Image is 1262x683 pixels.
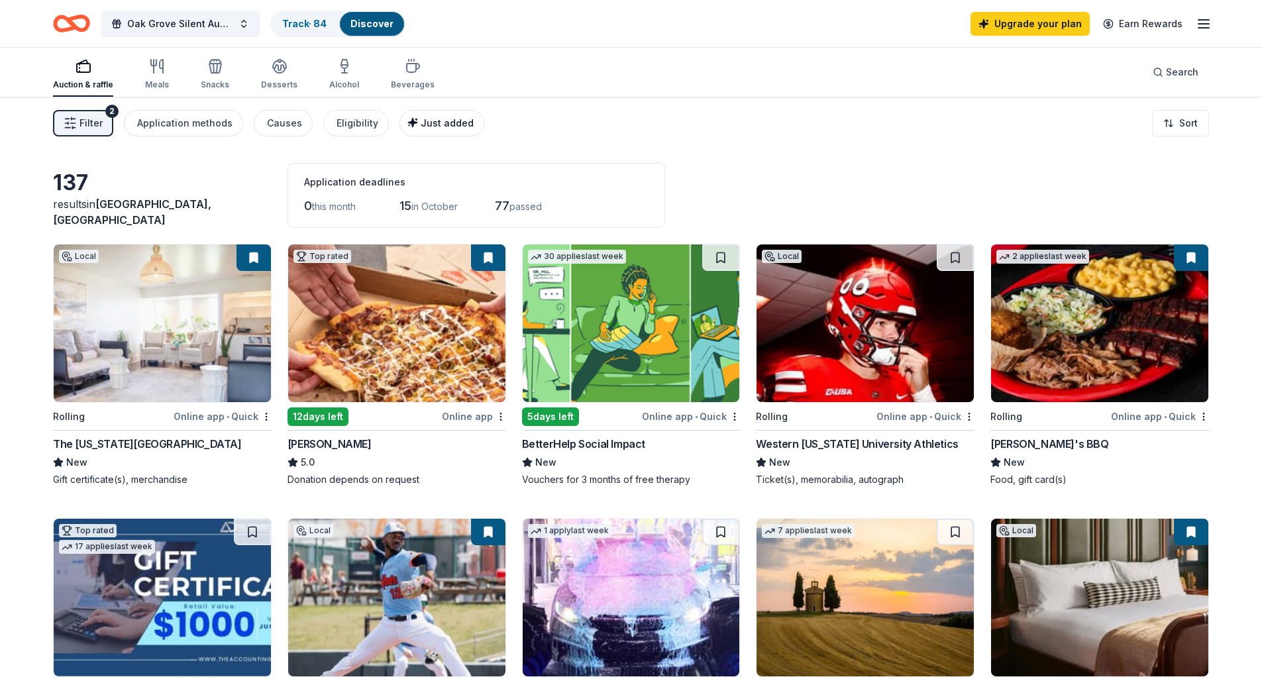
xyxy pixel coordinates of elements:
div: Eligibility [337,115,378,131]
span: New [66,454,87,470]
div: Online app Quick [1111,408,1209,425]
span: Filter [79,115,103,131]
div: Application methods [137,115,233,131]
img: Image for Sonny's BBQ [991,244,1208,402]
span: in [53,197,211,227]
div: Online app Quick [642,408,740,425]
img: Image for The Manchester Hotel [991,519,1208,676]
span: • [227,411,229,422]
div: Local [996,524,1036,537]
button: Alcohol [329,53,359,97]
span: Sort [1179,115,1198,131]
div: Top rated [59,524,117,537]
img: Image for BetterHelp Social Impact [523,244,740,402]
button: Oak Grove Silent Auction [101,11,260,37]
a: Track· 84 [282,18,327,29]
button: Track· 84Discover [270,11,405,37]
button: Filter2 [53,110,113,136]
div: Vouchers for 3 months of free therapy [522,473,741,486]
a: Image for The Kentucky CastleLocalRollingOnline app•QuickThe [US_STATE][GEOGRAPHIC_DATA]NewGift c... [53,244,272,486]
div: Beverages [391,79,435,90]
button: Causes [254,110,313,136]
img: Image for AF Travel Ideas [757,519,974,676]
span: 0 [304,199,312,213]
a: Home [53,8,90,39]
div: Rolling [756,409,788,425]
button: Auction & raffle [53,53,113,97]
button: Snacks [201,53,229,97]
div: Gift certificate(s), merchandise [53,473,272,486]
div: Local [762,250,802,263]
span: this month [312,201,356,212]
span: 77 [495,199,509,213]
span: New [535,454,556,470]
div: [PERSON_NAME] [288,436,372,452]
div: Alcohol [329,79,359,90]
a: Upgrade your plan [971,12,1090,36]
span: • [929,411,932,422]
div: Top rated [293,250,351,263]
div: Food, gift card(s) [990,473,1209,486]
a: Image for Sonny's BBQ2 applieslast weekRollingOnline app•Quick[PERSON_NAME]'s BBQNewFood, gift ca... [990,244,1209,486]
button: Sort [1152,110,1209,136]
button: Meals [145,53,169,97]
a: Image for Casey'sTop rated12days leftOnline app[PERSON_NAME]5.0Donation depends on request [288,244,506,486]
div: 12 days left [288,407,348,426]
div: Local [59,250,99,263]
div: Online app [442,408,506,425]
img: Image for The Kentucky Castle [54,244,271,402]
div: Meals [145,79,169,90]
span: 5.0 [301,454,315,470]
div: Online app Quick [174,408,272,425]
span: Oak Grove Silent Auction [127,16,233,32]
div: results [53,196,272,228]
div: Western [US_STATE] University Athletics [756,436,958,452]
div: 2 applies last week [996,250,1089,264]
img: Image for The Accounting Doctor [54,519,271,676]
span: New [1004,454,1025,470]
button: Search [1142,59,1209,85]
span: Just added [421,117,474,129]
a: Discover [350,18,394,29]
div: Donation depends on request [288,473,506,486]
div: Rolling [53,409,85,425]
div: 2 [105,105,119,118]
div: [PERSON_NAME]'s BBQ [990,436,1108,452]
span: Search [1166,64,1198,80]
button: Desserts [261,53,297,97]
div: Online app Quick [876,408,974,425]
span: New [769,454,790,470]
div: Rolling [990,409,1022,425]
div: 7 applies last week [762,524,855,538]
a: Image for Western Kentucky University AthleticsLocalRollingOnline app•QuickWestern [US_STATE] Uni... [756,244,974,486]
div: 137 [53,170,272,196]
span: in October [411,201,458,212]
span: passed [509,201,542,212]
div: 1 apply last week [528,524,611,538]
span: [GEOGRAPHIC_DATA], [GEOGRAPHIC_DATA] [53,197,211,227]
div: 30 applies last week [528,250,626,264]
img: Image for Western Kentucky University Athletics [757,244,974,402]
div: Local [293,524,333,537]
button: Application methods [124,110,243,136]
div: Auction & raffle [53,79,113,90]
div: The [US_STATE][GEOGRAPHIC_DATA] [53,436,242,452]
img: Image for Casey's [288,244,505,402]
img: Image for Tidal Wave Auto Spa [523,519,740,676]
button: Just added [399,110,484,136]
button: Eligibility [323,110,389,136]
div: Causes [267,115,302,131]
a: Image for BetterHelp Social Impact30 applieslast week5days leftOnline app•QuickBetterHelp Social ... [522,244,741,486]
span: • [695,411,698,422]
div: Desserts [261,79,297,90]
span: • [1164,411,1167,422]
div: 17 applies last week [59,540,155,554]
button: Beverages [391,53,435,97]
div: BetterHelp Social Impact [522,436,645,452]
img: Image for Bowling Green Hot Rods [288,519,505,676]
div: Snacks [201,79,229,90]
span: 15 [399,199,411,213]
div: 5 days left [522,407,579,426]
a: Earn Rewards [1095,12,1190,36]
div: Application deadlines [304,174,649,190]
